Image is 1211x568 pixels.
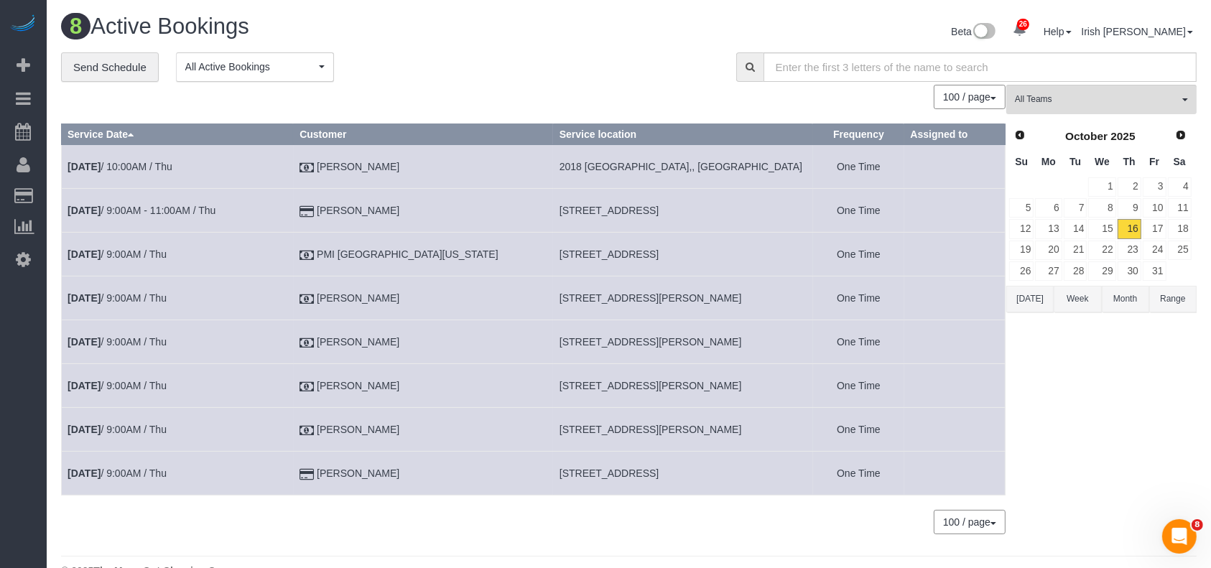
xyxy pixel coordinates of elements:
a: 17 [1143,219,1166,238]
td: Service location [553,189,813,233]
a: [DATE]/ 9:00AM / Thu [68,336,167,348]
a: Beta [951,26,996,37]
td: Frequency [813,233,904,276]
input: Enter the first 3 letters of the name to search [764,52,1197,82]
a: [PERSON_NAME] [317,336,399,348]
span: All Active Bookings [185,60,315,74]
td: Customer [294,276,554,320]
b: [DATE] [68,292,101,304]
a: [DATE]/ 9:00AM - 11:00AM / Thu [68,205,215,216]
a: [PERSON_NAME] [317,424,399,435]
td: Assigned to [904,364,1006,408]
td: Frequency [813,276,904,320]
i: Check Payment [300,251,314,261]
b: [DATE] [68,380,101,391]
i: Check Payment [300,163,314,173]
a: 1 [1088,177,1115,197]
i: Credit Card Payment [300,207,314,217]
td: Customer [294,452,554,495]
th: Service Date [62,124,294,145]
span: [STREET_ADDRESS] [560,248,659,260]
td: Schedule date [62,189,294,233]
td: Schedule date [62,233,294,276]
td: Customer [294,189,554,233]
a: Prev [1010,126,1030,146]
span: [STREET_ADDRESS][PERSON_NAME] [560,292,742,304]
span: Tuesday [1070,156,1081,167]
a: 22 [1088,241,1115,260]
span: 8 [61,13,91,39]
a: 28 [1064,261,1087,281]
a: 6 [1035,198,1062,218]
td: Assigned to [904,276,1006,320]
td: Schedule date [62,145,294,189]
a: 24 [1143,241,1166,260]
a: 4 [1168,177,1192,197]
a: [PERSON_NAME] [317,467,399,479]
a: [DATE]/ 9:00AM / Thu [68,467,167,479]
a: [DATE]/ 9:00AM / Thu [68,248,167,260]
b: [DATE] [68,424,101,435]
a: 19 [1009,241,1034,260]
nav: Pagination navigation [934,85,1006,109]
a: Automaid Logo [9,14,37,34]
th: Service location [553,124,813,145]
a: 26 [1009,261,1034,281]
i: Check Payment [300,382,314,392]
span: Next [1175,129,1187,141]
b: [DATE] [68,248,101,260]
a: 5 [1009,198,1034,218]
a: 3 [1143,177,1166,197]
a: [PERSON_NAME] [317,380,399,391]
td: Schedule date [62,364,294,408]
td: Schedule date [62,276,294,320]
button: All Active Bookings [176,52,334,82]
b: [DATE] [68,205,101,216]
button: All Teams [1006,85,1197,114]
a: 2 [1118,177,1141,197]
td: Assigned to [904,408,1006,452]
b: [DATE] [68,467,101,479]
button: 100 / page [934,510,1006,534]
a: 30 [1118,261,1141,281]
button: 100 / page [934,85,1006,109]
b: [DATE] [68,336,101,348]
i: Check Payment [300,294,314,304]
span: Thursday [1123,156,1136,167]
a: [DATE]/ 9:00AM / Thu [68,380,167,391]
span: Monday [1041,156,1056,167]
a: 12 [1009,219,1034,238]
b: [DATE] [68,161,101,172]
th: Customer [294,124,554,145]
a: [DATE]/ 10:00AM / Thu [68,161,172,172]
td: Assigned to [904,189,1006,233]
span: Wednesday [1095,156,1110,167]
span: 8 [1192,519,1203,531]
a: [PERSON_NAME] [317,161,399,172]
td: Schedule date [62,320,294,364]
span: 2025 [1110,130,1135,142]
td: Service location [553,145,813,189]
span: Friday [1149,156,1159,167]
td: Assigned to [904,145,1006,189]
a: 21 [1064,241,1087,260]
a: 9 [1118,198,1141,218]
td: Service location [553,320,813,364]
ol: All Teams [1006,85,1197,107]
a: Send Schedule [61,52,159,83]
h1: Active Bookings [61,14,618,39]
span: Prev [1014,129,1026,141]
td: Frequency [813,408,904,452]
button: Week [1054,286,1101,312]
span: All Teams [1015,93,1179,106]
nav: Pagination navigation [934,510,1006,534]
button: Range [1149,286,1197,312]
a: Next [1171,126,1191,146]
td: Frequency [813,364,904,408]
span: 26 [1017,19,1029,30]
button: [DATE] [1006,286,1054,312]
a: Irish [PERSON_NAME] [1082,26,1193,37]
a: 29 [1088,261,1115,281]
td: Customer [294,233,554,276]
a: Help [1044,26,1072,37]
